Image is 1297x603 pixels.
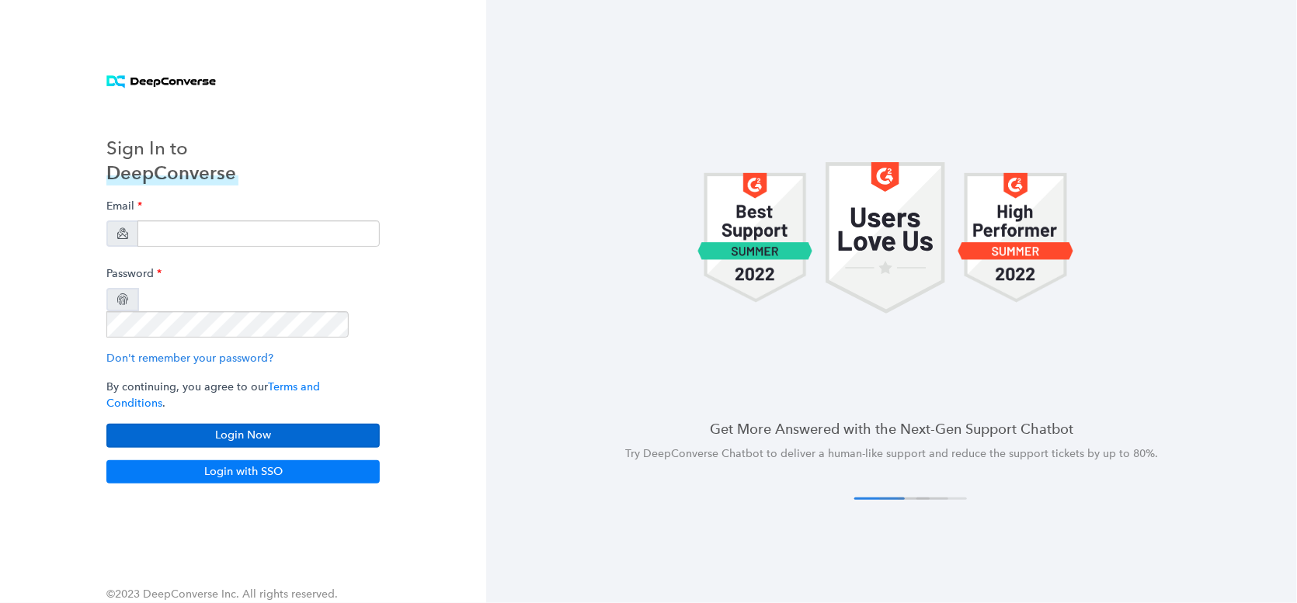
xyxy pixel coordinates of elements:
[106,379,380,411] p: By continuing, you agree to our .
[106,75,216,88] img: horizontal logo
[958,162,1074,313] img: carousel 1
[854,497,905,500] button: 1
[697,162,814,313] img: carousel 1
[106,460,380,483] button: Login with SSO
[106,136,238,161] h3: Sign In to
[523,419,1260,438] h4: Get More Answered with the Next-Gen Support Chatbot
[106,424,380,447] button: Login Now
[106,192,142,220] label: Email
[106,352,273,365] a: Don't remember your password?
[898,497,948,500] button: 3
[879,497,930,500] button: 2
[106,161,238,185] h3: DeepConverse
[106,587,338,601] span: ©2023 DeepConverse Inc. All rights reserved.
[106,259,162,288] label: Password
[826,162,945,313] img: carousel 1
[625,447,1158,460] span: Try DeepConverse Chatbot to deliver a human-like support and reduce the support tickets by up to ...
[916,497,967,500] button: 4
